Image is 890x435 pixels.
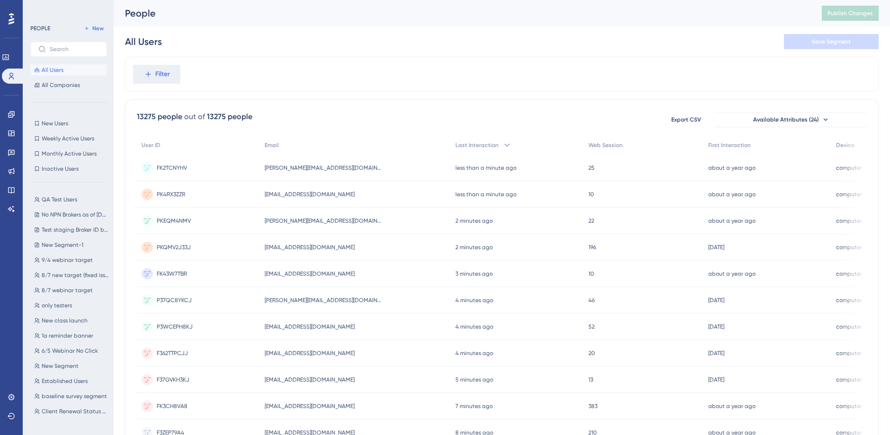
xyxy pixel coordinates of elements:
[30,163,107,174] button: Inactive Users
[836,323,862,331] span: computer
[662,112,710,127] button: Export CSV
[42,120,68,127] span: New Users
[42,211,109,218] span: No NPN Brokers as of [DATE]
[455,350,493,357] time: 4 minutes ago
[836,191,862,198] span: computer
[708,244,724,251] time: [DATE]
[265,376,355,383] span: [EMAIL_ADDRESS][DOMAIN_NAME]
[455,217,493,224] time: 2 minutes ago
[588,270,594,278] span: 10
[157,376,189,383] span: F37GVKH3KJ
[455,270,493,277] time: 3 minutes ago
[157,191,185,198] span: PK4RX3ZZR
[708,217,756,224] time: about a year ago
[822,6,879,21] button: Publish Changes
[30,209,113,220] button: No NPN Brokers as of [DATE]
[265,402,355,410] span: [EMAIL_ADDRESS][DOMAIN_NAME]
[184,111,205,122] div: out of
[30,64,107,76] button: All Users
[588,164,595,172] span: 25
[30,133,107,144] button: Weekly Active Users
[207,111,252,122] div: 13275 people
[265,349,355,357] span: [EMAIL_ADDRESS][DOMAIN_NAME]
[42,408,109,415] span: Client Renewal Status Pills Are Present
[265,244,355,251] span: [EMAIL_ADDRESS][DOMAIN_NAME]
[708,297,724,304] time: [DATE]
[455,323,493,330] time: 4 minutes ago
[42,196,77,203] span: QA Test Users
[265,296,383,304] span: [PERSON_NAME][EMAIL_ADDRESS][DOMAIN_NAME]
[42,66,63,74] span: All Users
[30,360,113,372] button: New Segment
[30,79,107,91] button: All Companies
[708,403,756,409] time: about a year ago
[671,116,701,123] span: Export CSV
[42,362,79,370] span: New Segment
[157,349,188,357] span: F362TTPCJJ
[836,376,862,383] span: computer
[455,297,493,304] time: 4 minutes ago
[30,330,113,341] button: 1a reminder banner
[30,315,113,326] button: New class launch
[708,350,724,357] time: [DATE]
[42,377,88,385] span: Established Users
[42,241,83,249] span: New Segment-1
[588,402,597,410] span: 383
[157,323,193,331] span: P3WCEPH8KJ
[455,141,498,149] span: Last Interaction
[30,254,113,266] button: 9/4 webinar target
[265,323,355,331] span: [EMAIL_ADDRESS][DOMAIN_NAME]
[588,349,595,357] span: 20
[265,164,383,172] span: [PERSON_NAME][EMAIL_ADDRESS][DOMAIN_NAME]
[30,270,113,281] button: 8/7 new target (fixed issue)
[157,217,191,225] span: PKEQM4NMV
[455,191,516,198] time: less than a minute ago
[836,217,862,225] span: computer
[42,256,93,264] span: 9/4 webinar target
[42,271,109,279] span: 8/7 new target (fixed issue)
[265,191,355,198] span: [EMAIL_ADDRESS][DOMAIN_NAME]
[157,244,191,251] span: PKQMV2J33J
[836,244,862,251] span: computer
[836,296,862,304] span: computer
[265,217,383,225] span: [PERSON_NAME][EMAIL_ADDRESS][DOMAIN_NAME]
[50,46,99,52] input: Search
[42,392,107,400] span: baseline survey segment
[42,135,94,142] span: Weekly Active Users
[708,323,724,330] time: [DATE]
[836,164,862,172] span: computer
[30,224,113,235] button: Test staging Broker ID bulk CSV upload
[42,81,80,89] span: All Companies
[30,25,50,32] div: PEOPLE
[708,141,751,149] span: First Interaction
[42,226,109,234] span: Test staging Broker ID bulk CSV upload
[828,9,873,17] span: Publish Changes
[42,150,97,157] span: Monthly Active Users
[708,191,756,198] time: about a year ago
[588,217,594,225] span: 22
[836,141,854,149] span: Device
[42,287,93,294] span: 8/7 webinar target
[142,141,160,149] span: User ID
[133,65,180,84] button: Filter
[92,25,104,32] span: New
[588,141,623,149] span: Web Session
[455,165,516,171] time: less than a minute ago
[137,111,182,122] div: 13275 people
[157,164,187,172] span: FK2TCNYHV
[588,296,595,304] span: 46
[42,317,88,324] span: New class launch
[753,116,819,123] span: Available Attributes (24)
[836,270,862,278] span: computer
[708,376,724,383] time: [DATE]
[588,376,593,383] span: 13
[30,285,113,296] button: 8/7 webinar target
[125,35,162,48] div: All Users
[80,23,107,34] button: New
[125,7,798,20] div: People
[157,270,187,278] span: FK43W7TBR
[157,402,187,410] span: FK3CH8VA8
[455,403,493,409] time: 7 minutes ago
[715,112,867,127] button: Available Attributes (24)
[30,148,107,159] button: Monthly Active Users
